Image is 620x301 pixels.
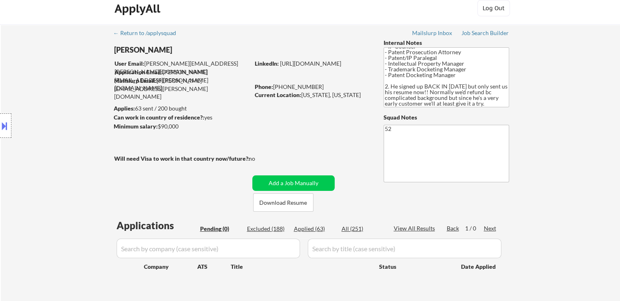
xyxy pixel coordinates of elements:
div: Excluded (188) [247,225,288,233]
div: Title [231,263,371,271]
div: Next [484,224,497,232]
a: Mailslurp Inbox [412,30,453,38]
div: View All Results [394,224,437,232]
div: [PERSON_NAME][EMAIL_ADDRESS][PERSON_NAME][DOMAIN_NAME] [115,68,249,92]
div: Applied (63) [294,225,335,233]
div: $90,000 [114,122,249,131]
div: yes [114,113,247,122]
div: ← Return to /applysquad [113,30,184,36]
div: Company [144,263,197,271]
div: Applications [117,221,197,230]
strong: Current Location: [255,91,301,98]
div: 63 sent / 200 bought [114,104,249,113]
div: no [249,155,272,163]
div: [US_STATE], [US_STATE] [255,91,370,99]
div: 1 / 0 [465,224,484,232]
div: Job Search Builder [461,30,509,36]
div: [PHONE_NUMBER] [255,83,370,91]
input: Search by title (case sensitive) [308,239,501,258]
div: Status [379,259,449,274]
button: Add a Job Manually [252,175,335,191]
strong: Can work in country of residence?: [114,114,204,121]
div: Back [447,224,460,232]
div: Pending (0) [200,225,241,233]
div: Date Applied [461,263,497,271]
div: Squad Notes [384,113,509,122]
div: ApplyAll [115,2,163,15]
div: [PERSON_NAME][EMAIL_ADDRESS][PERSON_NAME][DOMAIN_NAME] [114,77,249,101]
input: Search by company (case sensitive) [117,239,300,258]
a: [URL][DOMAIN_NAME] [280,60,341,67]
div: Internal Notes [384,39,509,47]
strong: Will need Visa to work in that country now/future?: [114,155,250,162]
strong: LinkedIn: [255,60,279,67]
div: All (251) [342,225,382,233]
button: Download Resume [253,193,313,212]
a: Job Search Builder [461,30,509,38]
div: [PERSON_NAME][EMAIL_ADDRESS][PERSON_NAME][DOMAIN_NAME] [115,60,249,75]
strong: Phone: [255,83,273,90]
a: ← Return to /applysquad [113,30,184,38]
div: [PERSON_NAME] [114,45,282,55]
div: Mailslurp Inbox [412,30,453,36]
div: ATS [197,263,231,271]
